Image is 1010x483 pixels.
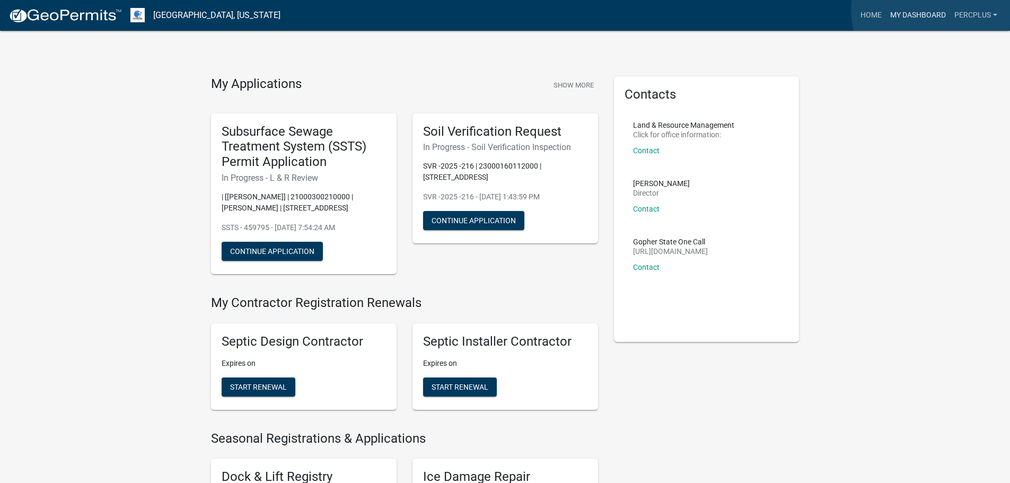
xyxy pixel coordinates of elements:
p: SVR -2025 -216 | 23000160112000 | [STREET_ADDRESS] [423,161,587,183]
p: Director [633,189,690,197]
h6: In Progress - Soil Verification Inspection [423,142,587,152]
span: Start Renewal [432,382,488,391]
p: SSTS - 459795 - [DATE] 7:54:24 AM [222,222,386,233]
a: [GEOGRAPHIC_DATA], [US_STATE] [153,6,280,24]
h4: Seasonal Registrations & Applications [211,431,598,446]
a: Contact [633,205,660,213]
button: Start Renewal [222,377,295,397]
h6: In Progress - L & R Review [222,173,386,183]
h5: Septic Design Contractor [222,334,386,349]
p: | [[PERSON_NAME]] | 21000300210000 | [PERSON_NAME] | [STREET_ADDRESS] [222,191,386,214]
h5: Septic Installer Contractor [423,334,587,349]
p: Land & Resource Management [633,121,734,129]
a: Contact [633,263,660,271]
img: Otter Tail County, Minnesota [130,8,145,22]
p: Click for office information: [633,131,734,138]
h4: My Applications [211,76,302,92]
p: Gopher State One Call [633,238,708,245]
p: [URL][DOMAIN_NAME] [633,248,708,255]
button: Continue Application [423,211,524,230]
p: [PERSON_NAME] [633,180,690,187]
button: Start Renewal [423,377,497,397]
p: SVR -2025 -216 - [DATE] 1:43:59 PM [423,191,587,203]
h5: Contacts [625,87,789,102]
a: My Dashboard [886,5,950,25]
p: Expires on [423,358,587,369]
button: Continue Application [222,242,323,261]
a: Contact [633,146,660,155]
h5: Soil Verification Request [423,124,587,139]
span: Start Renewal [230,382,287,391]
wm-registration-list-section: My Contractor Registration Renewals [211,295,598,418]
a: Home [856,5,886,25]
p: Expires on [222,358,386,369]
button: Show More [549,76,598,94]
h4: My Contractor Registration Renewals [211,295,598,311]
h5: Subsurface Sewage Treatment System (SSTS) Permit Application [222,124,386,170]
a: percplus [950,5,1002,25]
